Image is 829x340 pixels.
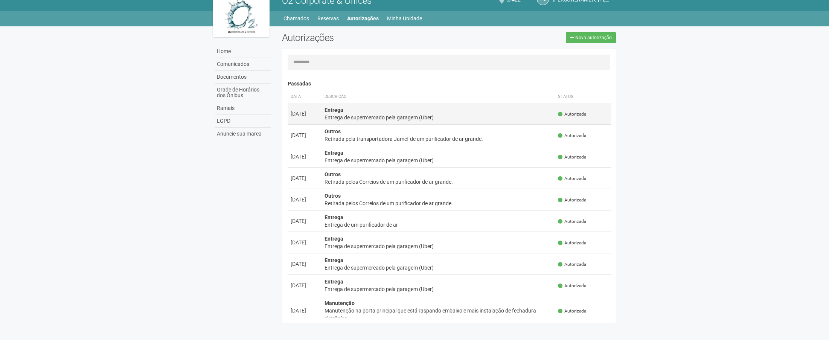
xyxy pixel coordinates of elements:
strong: Outros [325,193,341,199]
strong: Entrega [325,150,343,156]
div: [DATE] [291,196,318,203]
a: Home [215,45,271,58]
div: [DATE] [291,174,318,182]
div: Retirada pelos Correios de um purificador de ar grande. [325,178,552,186]
span: Autorizada [558,154,586,160]
a: Nova autorização [566,32,616,43]
strong: Entrega [325,107,343,113]
div: Entrega de supermercado pela garagem (Uber) [325,264,552,271]
a: Minha Unidade [387,13,422,24]
h2: Autorizações [282,32,443,43]
a: Reservas [317,13,339,24]
div: Manutenção na porta principal que está raspando embaixo e mais instalação de fechadura eletrônica [325,307,552,322]
div: Entrega de supermercado pela garagem (Uber) [325,285,552,293]
strong: Entrega [325,236,343,242]
div: [DATE] [291,282,318,289]
a: Chamados [283,13,309,24]
span: Autorizada [558,111,586,117]
a: Ramais [215,102,271,115]
span: Autorizada [558,218,586,225]
strong: Outros [325,128,341,134]
div: Retirada pela transportadora Jamef de um purificador de ar grande. [325,135,552,143]
div: Entrega de um purificador de ar [325,221,552,229]
div: [DATE] [291,153,318,160]
h4: Passadas [288,81,611,87]
span: Autorizada [558,261,586,268]
div: [DATE] [291,110,318,117]
strong: Entrega [325,257,343,263]
span: Autorizada [558,240,586,246]
strong: Outros [325,171,341,177]
span: Autorizada [558,175,586,182]
div: [DATE] [291,217,318,225]
span: Autorizada [558,197,586,203]
div: Retirada pelos Correios de um purificador de ar grande. [325,200,552,207]
th: Descrição [322,91,555,103]
strong: Entrega [325,214,343,220]
strong: Manutenção [325,300,355,306]
th: Status [555,91,611,103]
a: Documentos [215,71,271,84]
div: [DATE] [291,239,318,246]
a: Anuncie sua marca [215,128,271,140]
a: Grade de Horários dos Ônibus [215,84,271,102]
div: [DATE] [291,131,318,139]
th: Data [288,91,322,103]
span: Autorizada [558,133,586,139]
a: Autorizações [347,13,379,24]
a: Comunicados [215,58,271,71]
div: [DATE] [291,260,318,268]
div: [DATE] [291,307,318,314]
div: Entrega de supermercado pela garagem (Uber) [325,242,552,250]
div: Entrega de supermercado pela garagem (Uber) [325,114,552,121]
strong: Entrega [325,279,343,285]
span: Autorizada [558,308,586,314]
span: Autorizada [558,283,586,289]
span: Nova autorização [575,35,612,40]
a: LGPD [215,115,271,128]
div: Entrega de supermercado pela garagem (Uber) [325,157,552,164]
